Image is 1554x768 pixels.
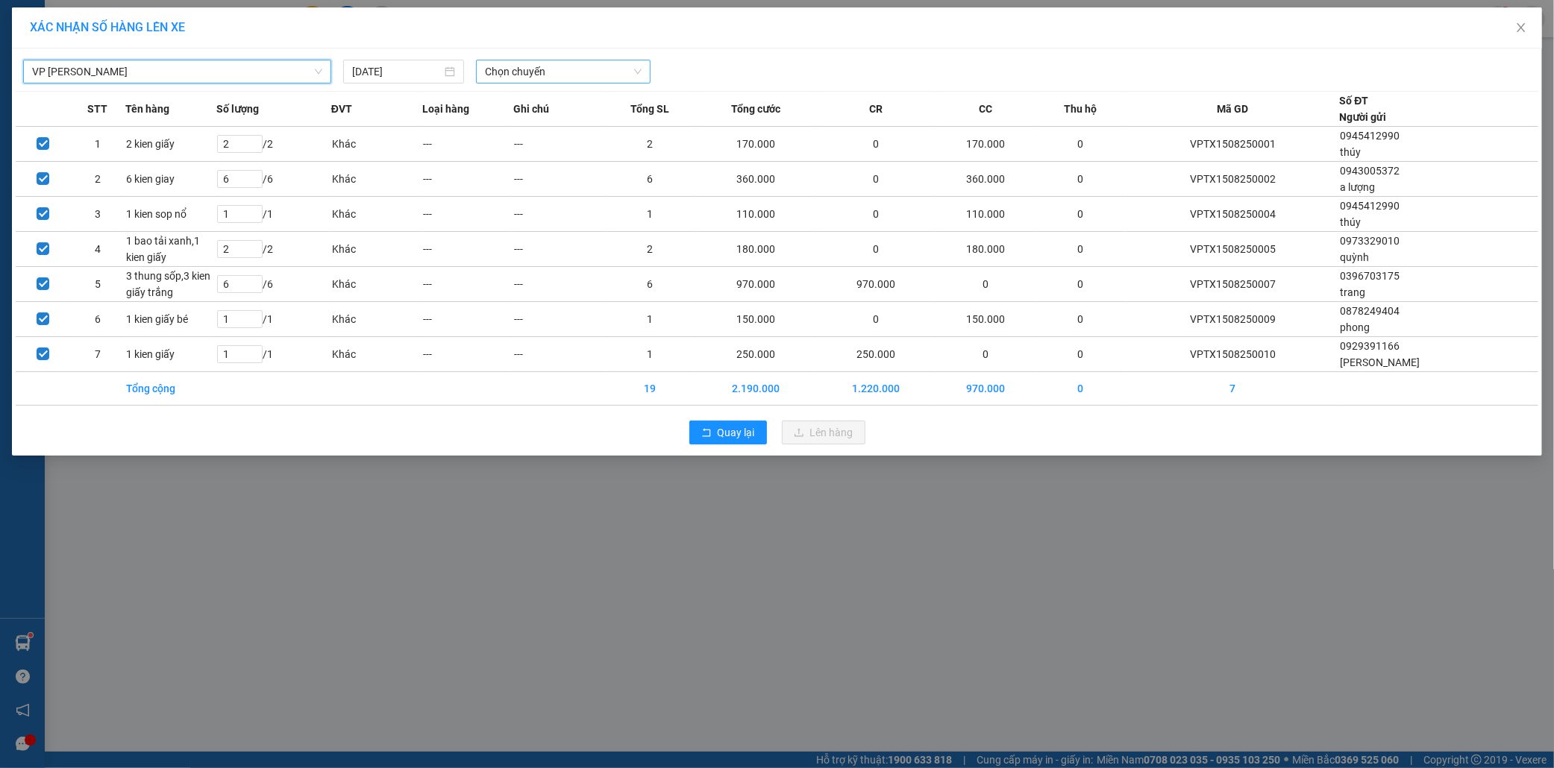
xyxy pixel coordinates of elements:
[70,337,125,372] td: 7
[70,197,125,232] td: 3
[1340,216,1361,228] span: thúy
[422,232,513,267] td: ---
[1035,337,1126,372] td: 0
[30,20,185,34] span: XÁC NHẬN SỐ HÀNG LÊN XE
[696,127,816,162] td: 170.000
[125,101,169,117] span: Tên hàng
[70,127,125,162] td: 1
[936,372,1035,406] td: 970.000
[1340,130,1400,142] span: 0945412990
[1340,181,1375,193] span: a lượng
[782,421,865,444] button: uploadLên hàng
[513,127,604,162] td: ---
[216,232,331,267] td: / 2
[936,267,1035,302] td: 0
[513,267,604,302] td: ---
[604,127,695,162] td: 2
[1340,340,1400,352] span: 0929391166
[1340,251,1369,263] span: quỳnh
[1340,356,1420,368] span: [PERSON_NAME]
[41,32,79,45] strong: CSKH:
[1217,101,1248,117] span: Mã GD
[718,424,755,441] span: Quay lại
[32,60,322,83] span: VP Thanh Xuân - Kho HN
[1340,165,1400,177] span: 0943005372
[422,162,513,197] td: ---
[979,101,992,117] span: CC
[604,302,695,337] td: 1
[1340,146,1361,158] span: thúy
[731,101,780,117] span: Tổng cước
[125,127,216,162] td: 2 kien giấy
[696,197,816,232] td: 110.000
[816,127,936,162] td: 0
[1500,7,1542,49] button: Close
[1126,372,1339,406] td: 7
[696,372,816,406] td: 2.190.000
[513,302,604,337] td: ---
[513,162,604,197] td: ---
[816,232,936,267] td: 0
[513,197,604,232] td: ---
[1515,22,1527,34] span: close
[1126,197,1339,232] td: VPTX1508250004
[216,337,331,372] td: / 1
[604,372,695,406] td: 19
[331,162,422,197] td: Khác
[1340,270,1400,282] span: 0396703175
[125,197,216,232] td: 1 kien sop nổ
[422,127,513,162] td: ---
[216,302,331,337] td: / 1
[1340,321,1370,333] span: phong
[513,232,604,267] td: ---
[1126,127,1339,162] td: VPTX1508250001
[1126,337,1339,372] td: VPTX1508250010
[1126,232,1339,267] td: VPTX1508250005
[696,162,816,197] td: 360.000
[1035,232,1126,267] td: 0
[125,162,216,197] td: 6 kien giay
[70,302,125,337] td: 6
[216,197,331,232] td: / 1
[125,337,216,372] td: 1 kien giấy
[869,101,883,117] span: CR
[816,197,936,232] td: 0
[936,197,1035,232] td: 110.000
[70,232,125,267] td: 4
[816,267,936,302] td: 970.000
[936,127,1035,162] td: 170.000
[87,101,107,117] span: STT
[6,32,113,58] span: [PHONE_NUMBER]
[936,302,1035,337] td: 150.000
[696,337,816,372] td: 250.000
[130,32,274,59] span: CÔNG TY TNHH CHUYỂN PHÁT NHANH BẢO AN
[604,232,695,267] td: 2
[6,80,226,100] span: Mã đơn: VPTX1508250010
[1126,162,1339,197] td: VPTX1508250002
[696,232,816,267] td: 180.000
[1126,267,1339,302] td: VPTX1508250007
[422,101,469,117] span: Loại hàng
[1035,267,1126,302] td: 0
[125,267,216,302] td: 3 thung sốp,3 kien giấy trắng
[485,60,642,83] span: Chọn chuyến
[696,267,816,302] td: 970.000
[70,162,125,197] td: 2
[216,162,331,197] td: / 6
[125,302,216,337] td: 1 kien giấy bé
[70,267,125,302] td: 5
[816,302,936,337] td: 0
[422,267,513,302] td: ---
[1340,286,1365,298] span: trang
[630,101,669,117] span: Tổng SL
[1340,235,1400,247] span: 0973329010
[604,197,695,232] td: 1
[1035,162,1126,197] td: 0
[1035,302,1126,337] td: 0
[216,101,259,117] span: Số lượng
[331,337,422,372] td: Khác
[1035,372,1126,406] td: 0
[99,7,295,27] strong: PHIẾU DÁN LÊN HÀNG
[696,302,816,337] td: 150.000
[936,337,1035,372] td: 0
